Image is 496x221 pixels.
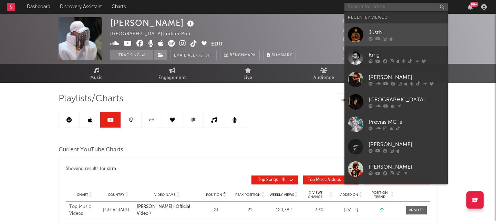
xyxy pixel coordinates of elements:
span: Top Songs [258,178,278,182]
div: Previas MC´s [369,118,444,126]
div: Showing results for [66,165,430,173]
a: [PERSON_NAME] [344,68,448,91]
div: 99 + [470,2,478,7]
span: 12,857,567 Monthly Listeners [343,47,418,51]
div: 21 [235,207,265,214]
a: [PERSON_NAME] ( Official Video ) [137,203,197,217]
a: Live [210,64,286,83]
span: Position Trend [370,191,390,199]
em: Off [205,54,213,58]
div: 21 [201,207,231,214]
span: Position [206,193,222,197]
a: [PERSON_NAME] [344,135,448,158]
span: Peak Position [235,193,261,197]
div: [GEOGRAPHIC_DATA] [369,96,444,104]
button: Top Music Videos(4) [303,175,359,184]
span: Chart [77,193,88,197]
a: Engagement [134,64,210,83]
div: [PERSON_NAME] [369,163,444,171]
span: Playlists/Charts [59,95,123,103]
button: Edit [211,40,224,49]
a: King [344,46,448,68]
span: Benchmark [230,51,256,60]
span: ( 4 ) [256,178,288,182]
button: Top Songs(4) [251,175,298,184]
div: sirra [107,165,116,173]
div: [GEOGRAPHIC_DATA] [103,207,133,214]
div: +2.3 % [302,207,333,214]
span: 3,571 [343,38,363,42]
div: [DATE] [336,207,366,214]
a: Previas MC´s [344,113,448,135]
a: Audience [286,64,362,83]
div: [PERSON_NAME] [369,140,444,149]
span: Summary [272,53,292,57]
a: [GEOGRAPHIC_DATA] [344,91,448,113]
button: Tracking [110,50,153,60]
span: Engagement [158,74,186,82]
span: Music [90,74,103,82]
span: Audience [313,74,334,82]
span: Top Music Videos [308,178,341,182]
span: 21,638,451 [343,19,376,23]
span: Weekly Views [270,193,294,197]
div: [PERSON_NAME] [110,17,196,29]
span: Country [108,193,124,197]
button: 99+ [468,4,473,10]
div: King [369,51,444,59]
div: Recently Viewed [348,13,444,22]
a: [PERSON_NAME] Vibe [344,180,448,203]
a: Justh [344,23,448,46]
span: ( 4 ) [308,178,349,182]
div: Top Music Videos [69,203,100,217]
button: Email AlertsOff [170,50,217,60]
span: Added On [340,193,358,197]
input: Search Playlists/Charts [337,93,423,107]
a: Music [59,64,134,83]
div: Justh [369,28,444,37]
span: 7,800,000 [343,28,375,33]
div: [GEOGRAPHIC_DATA] | Indian Pop [110,30,198,38]
div: [PERSON_NAME] [369,73,444,81]
span: Live [244,74,252,82]
span: Current YouTube Charts [59,146,123,154]
input: Search for artists [344,3,448,11]
div: 120,382 [269,207,299,214]
span: Video Name [154,193,176,197]
span: % Views Change [302,191,329,199]
button: Summary [263,50,296,60]
span: Jump Score: 39.8 [343,55,383,60]
a: Benchmark [220,50,260,60]
a: [PERSON_NAME] [344,158,448,180]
